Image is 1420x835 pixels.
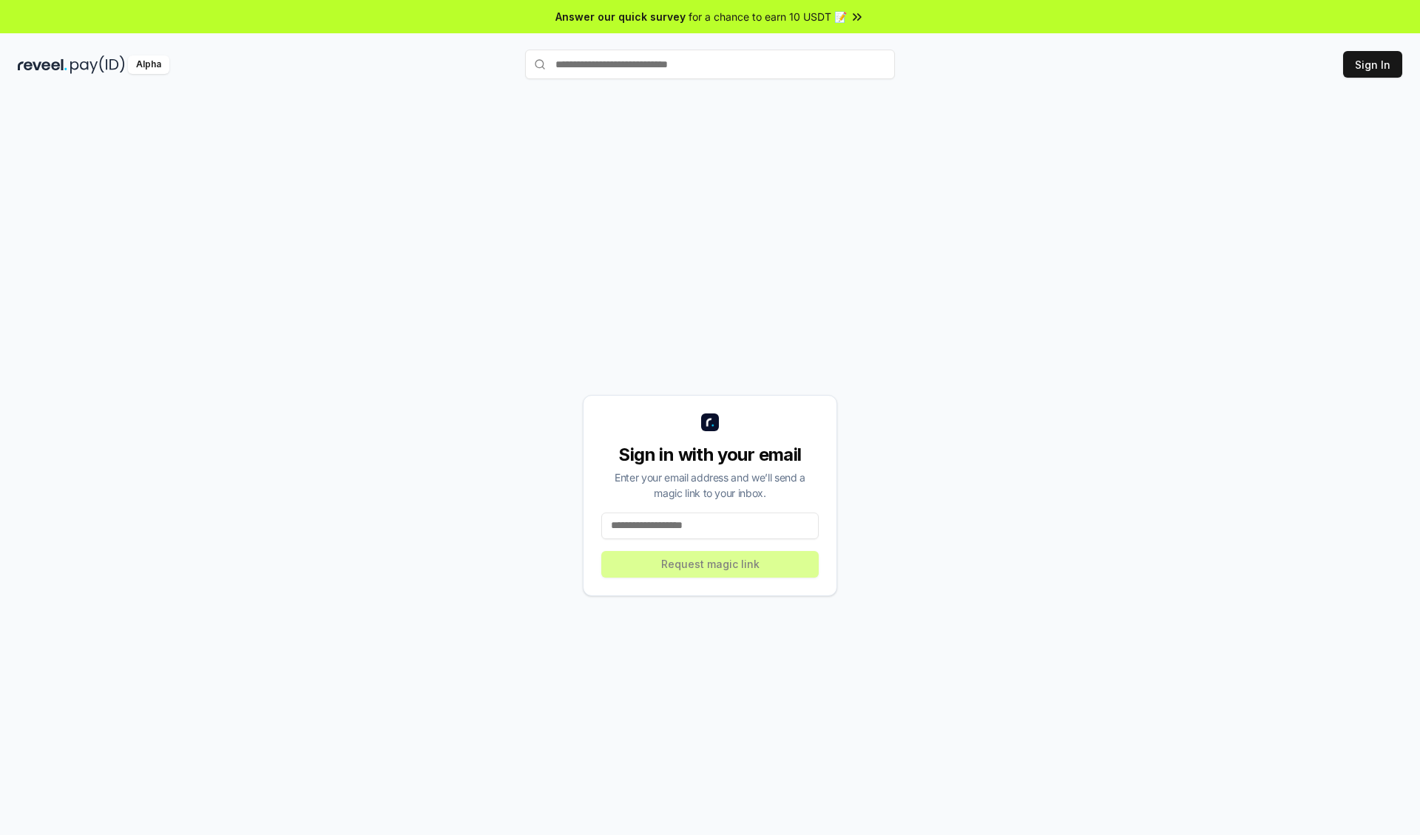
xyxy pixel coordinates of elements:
button: Sign In [1343,51,1402,78]
div: Sign in with your email [601,443,819,467]
span: for a chance to earn 10 USDT 📝 [689,9,847,24]
span: Answer our quick survey [555,9,686,24]
div: Alpha [128,55,169,74]
div: Enter your email address and we’ll send a magic link to your inbox. [601,470,819,501]
img: reveel_dark [18,55,67,74]
img: pay_id [70,55,125,74]
img: logo_small [701,413,719,431]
